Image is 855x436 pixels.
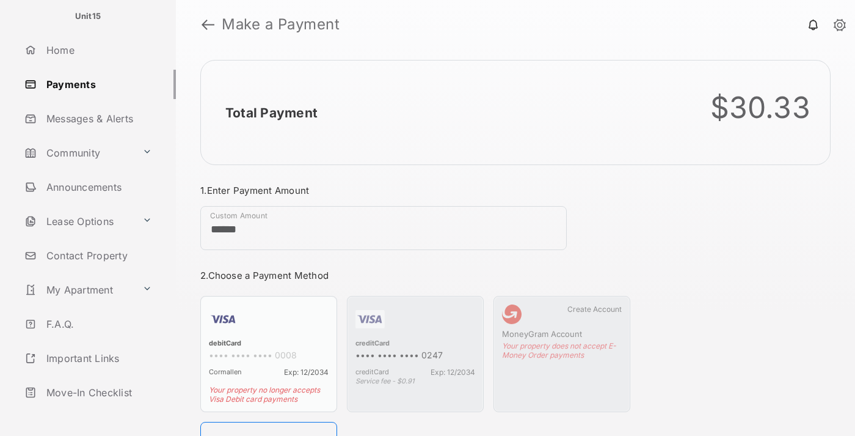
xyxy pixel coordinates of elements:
[355,339,475,350] div: creditCard
[20,138,137,168] a: Community
[355,368,389,377] span: creditCard
[20,104,176,133] a: Messages & Alerts
[200,270,630,281] h3: 2. Choose a Payment Method
[20,275,137,305] a: My Apartment
[20,344,157,373] a: Important Links
[20,207,137,236] a: Lease Options
[20,70,176,99] a: Payments
[431,368,475,377] span: Exp: 12/2034
[355,377,475,385] div: Service fee - $0.91
[20,35,176,65] a: Home
[200,185,630,196] h3: 1. Enter Payment Amount
[75,10,101,23] p: Unit15
[20,309,176,339] a: F.A.Q.
[347,296,484,412] div: creditCard•••• •••• •••• 0247creditCardExp: 12/2034Service fee - $0.91
[225,105,318,120] h2: Total Payment
[20,241,176,270] a: Contact Property
[20,172,176,202] a: Announcements
[355,350,475,363] div: •••• •••• •••• 0247
[222,17,340,32] strong: Make a Payment
[710,90,811,125] div: $30.33
[20,378,176,407] a: Move-In Checklist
